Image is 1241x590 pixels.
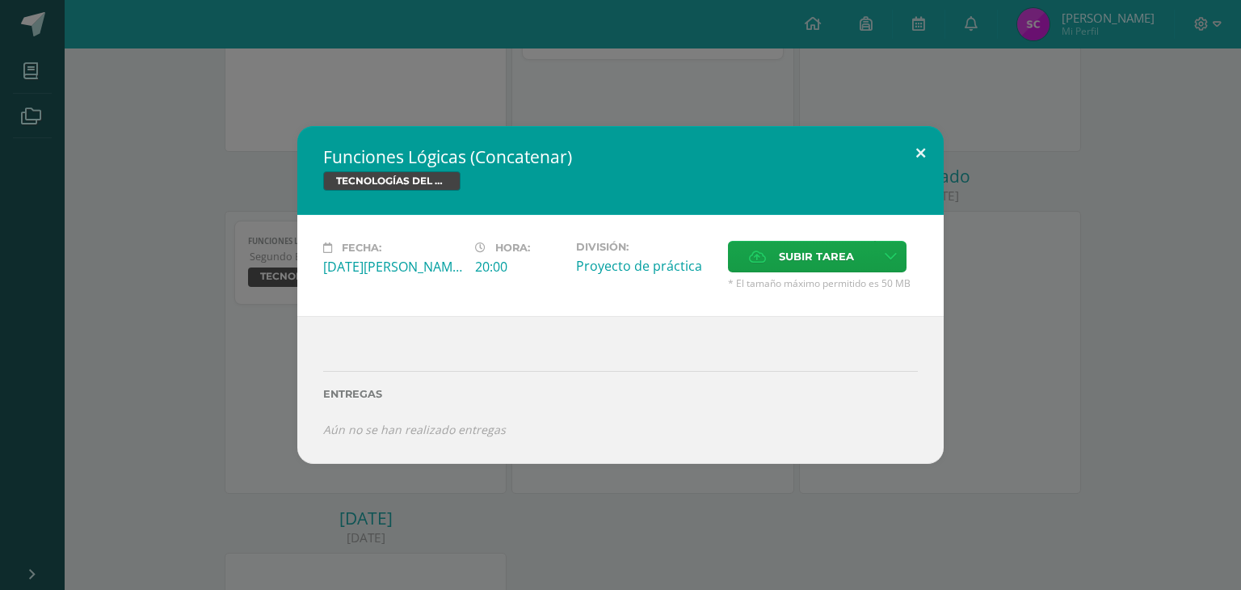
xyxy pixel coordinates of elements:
[576,241,715,253] label: División:
[495,242,530,254] span: Hora:
[475,258,563,276] div: 20:00
[323,388,918,400] label: Entregas
[728,276,918,290] span: * El tamaño máximo permitido es 50 MB
[779,242,854,272] span: Subir tarea
[342,242,381,254] span: Fecha:
[323,145,918,168] h2: Funciones Lógicas (Concatenar)
[323,422,506,437] i: Aún no se han realizado entregas
[576,257,715,275] div: Proyecto de práctica
[323,258,462,276] div: [DATE][PERSON_NAME]
[323,171,461,191] span: TECNOLOGÍAS DEL APRENDIZAJE Y LA COMUNICACIÓN
[898,126,944,181] button: Close (Esc)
